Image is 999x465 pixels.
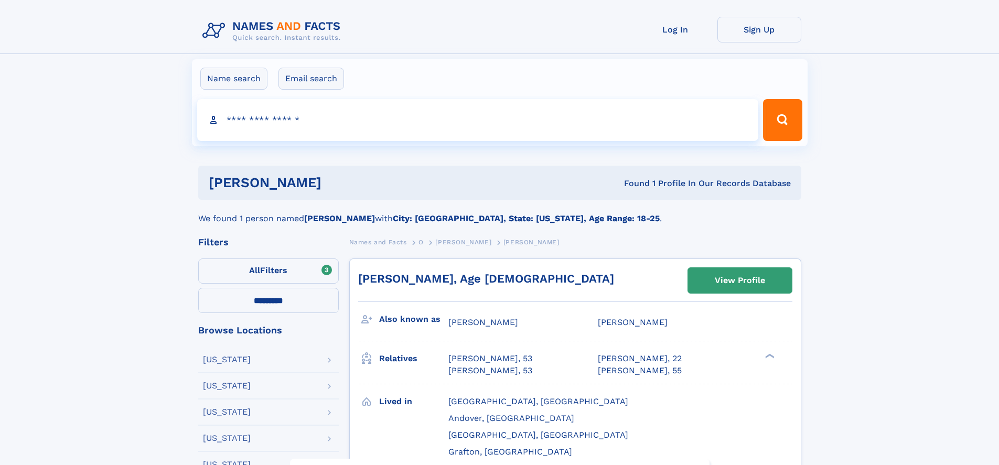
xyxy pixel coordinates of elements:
[448,365,532,376] a: [PERSON_NAME], 53
[448,353,532,364] a: [PERSON_NAME], 53
[379,350,448,367] h3: Relatives
[435,235,491,248] a: [PERSON_NAME]
[715,268,765,293] div: View Profile
[503,239,560,246] span: [PERSON_NAME]
[249,265,260,275] span: All
[358,272,614,285] a: [PERSON_NAME], Age [DEMOGRAPHIC_DATA]
[448,396,628,406] span: [GEOGRAPHIC_DATA], [GEOGRAPHIC_DATA]
[197,99,759,141] input: search input
[198,258,339,284] label: Filters
[472,178,791,189] div: Found 1 Profile In Our Records Database
[448,447,572,457] span: Grafton, [GEOGRAPHIC_DATA]
[598,353,682,364] a: [PERSON_NAME], 22
[448,430,628,440] span: [GEOGRAPHIC_DATA], [GEOGRAPHIC_DATA]
[379,310,448,328] h3: Also known as
[717,17,801,42] a: Sign Up
[379,393,448,410] h3: Lived in
[763,99,802,141] button: Search Button
[203,355,251,364] div: [US_STATE]
[200,68,267,90] label: Name search
[198,200,801,225] div: We found 1 person named with .
[418,239,424,246] span: O
[278,68,344,90] label: Email search
[198,17,349,45] img: Logo Names and Facts
[448,317,518,327] span: [PERSON_NAME]
[198,326,339,335] div: Browse Locations
[448,413,574,423] span: Andover, [GEOGRAPHIC_DATA]
[393,213,660,223] b: City: [GEOGRAPHIC_DATA], State: [US_STATE], Age Range: 18-25
[203,408,251,416] div: [US_STATE]
[304,213,375,223] b: [PERSON_NAME]
[688,268,792,293] a: View Profile
[598,365,682,376] a: [PERSON_NAME], 55
[418,235,424,248] a: O
[203,434,251,442] div: [US_STATE]
[762,353,775,360] div: ❯
[209,176,473,189] h1: [PERSON_NAME]
[435,239,491,246] span: [PERSON_NAME]
[598,317,668,327] span: [PERSON_NAME]
[633,17,717,42] a: Log In
[198,237,339,247] div: Filters
[349,235,407,248] a: Names and Facts
[203,382,251,390] div: [US_STATE]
